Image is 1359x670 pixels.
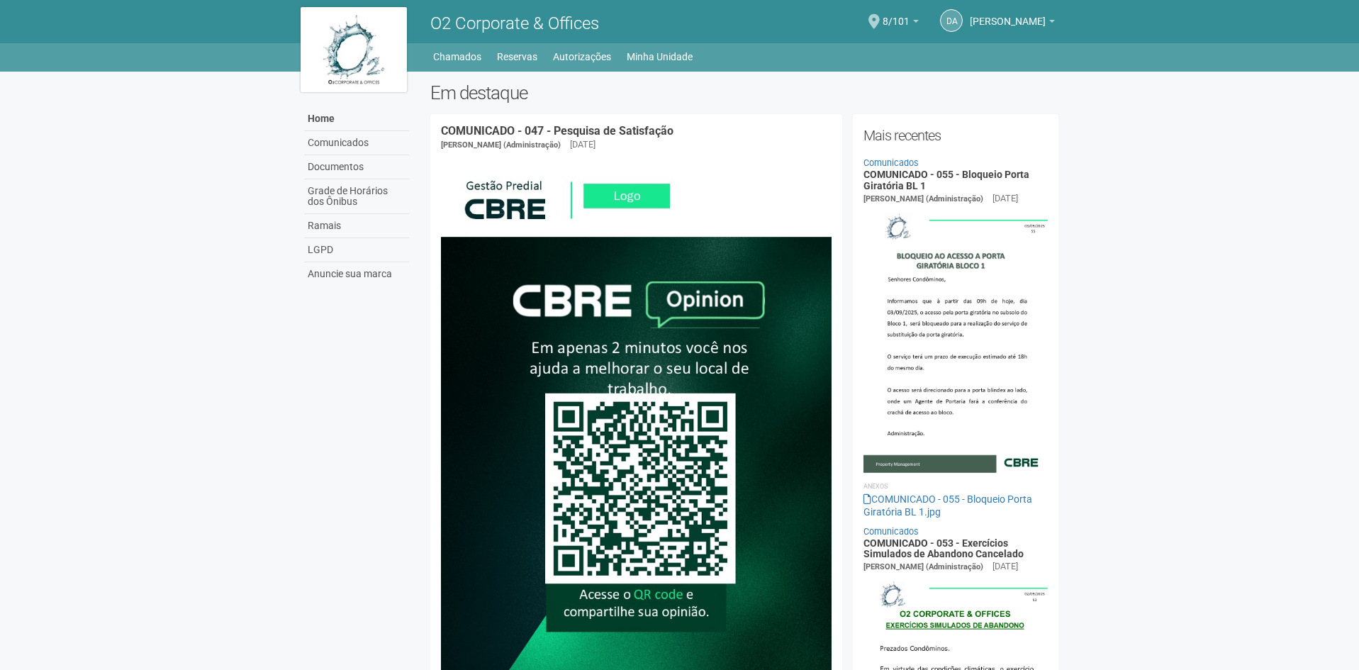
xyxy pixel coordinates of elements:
a: Grade de Horários dos Ônibus [304,179,409,214]
a: LGPD [304,238,409,262]
a: Documentos [304,155,409,179]
span: O2 Corporate & Offices [430,13,599,33]
a: COMUNICADO - 047 - Pesquisa de Satisfação [441,124,673,138]
a: Reservas [497,47,537,67]
a: Comunicados [863,157,919,168]
span: [PERSON_NAME] (Administração) [863,562,983,571]
a: Chamados [433,47,481,67]
div: [DATE] [570,138,595,151]
a: [PERSON_NAME] [970,18,1055,29]
span: Daniel Andres Soto Lozada [970,2,1046,27]
div: [DATE] [992,192,1018,205]
a: Home [304,107,409,131]
a: Ramais [304,214,409,238]
span: [PERSON_NAME] (Administração) [863,194,983,203]
a: COMUNICADO - 053 - Exercícios Simulados de Abandono Cancelado [863,537,1024,559]
a: Comunicados [863,526,919,537]
a: COMUNICADO - 055 - Bloqueio Porta Giratória BL 1.jpg [863,493,1032,518]
a: Minha Unidade [627,47,693,67]
a: COMUNICADO - 055 - Bloqueio Porta Giratória BL 1 [863,169,1029,191]
h2: Em destaque [430,82,1059,104]
h2: Mais recentes [863,125,1048,146]
img: logo.jpg [301,7,407,92]
a: Anuncie sua marca [304,262,409,286]
img: COMUNICADO%20-%20055%20-%20Bloqueio%20Porta%20Girat%C3%B3ria%20BL%201.jpg [863,206,1048,472]
span: [PERSON_NAME] (Administração) [441,140,561,150]
a: 8/101 [883,18,919,29]
div: [DATE] [992,560,1018,573]
li: Anexos [863,480,1048,493]
span: 8/101 [883,2,910,27]
a: Comunicados [304,131,409,155]
a: Autorizações [553,47,611,67]
a: DA [940,9,963,32]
